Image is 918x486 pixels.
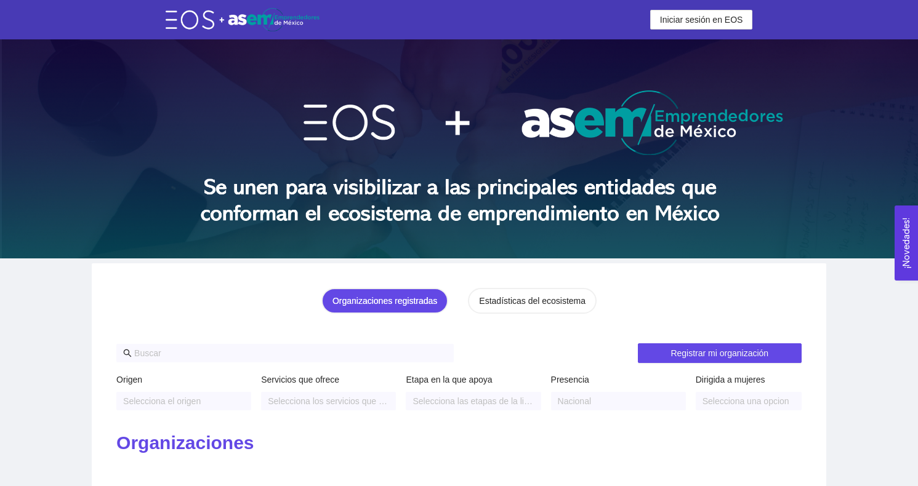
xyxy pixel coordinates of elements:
label: Presencia [551,373,589,386]
label: Servicios que ofrece [261,373,339,386]
button: Open Feedback Widget [895,205,918,281]
label: Dirigida a mujeres [696,373,765,386]
div: Organizaciones registradas [332,294,437,308]
span: search [123,349,132,357]
span: Registrar mi organización [670,346,768,360]
label: Etapa en la que apoya [406,373,492,386]
button: Registrar mi organización [638,343,802,363]
label: Origen [116,373,142,386]
button: Iniciar sesión en EOS [650,10,753,30]
h2: Organizaciones [116,431,802,456]
div: Estadísticas del ecosistema [479,294,586,308]
input: Buscar [134,346,447,360]
span: Iniciar sesión en EOS [660,13,743,26]
img: eos-asem-logo.38b026ae.png [166,8,320,31]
